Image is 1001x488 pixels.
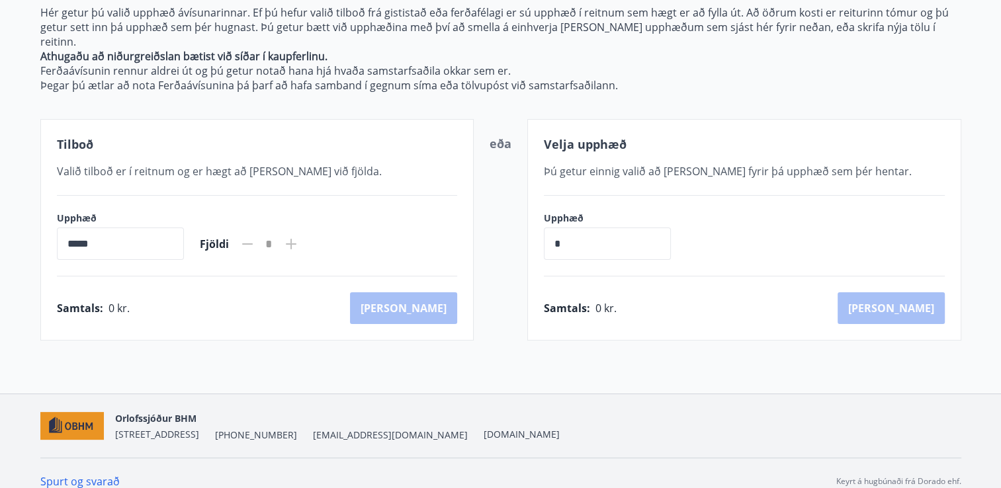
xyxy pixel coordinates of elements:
label: Upphæð [57,212,184,225]
p: Þegar þú ætlar að nota Ferðaávísunina þá þarf að hafa samband í gegnum síma eða tölvupóst við sam... [40,78,961,93]
span: Velja upphæð [544,136,627,152]
a: [DOMAIN_NAME] [483,428,559,440]
span: 0 kr. [595,301,617,315]
span: Fjöldi [200,237,229,251]
span: 0 kr. [109,301,130,315]
label: Upphæð [544,212,684,225]
p: Hér getur þú valið upphæð ávísunarinnar. Ef þú hefur valið tilboð frá gististað eða ferðafélagi e... [40,5,961,49]
span: Samtals : [57,301,103,315]
span: [EMAIL_ADDRESS][DOMAIN_NAME] [312,428,467,442]
span: Þú getur einnig valið að [PERSON_NAME] fyrir þá upphæð sem þér hentar. [544,164,912,179]
span: [PHONE_NUMBER] [214,428,296,442]
p: Keyrt á hugbúnaði frá Dorado ehf. [836,475,961,487]
img: c7HIBRK87IHNqKbXD1qOiSZFdQtg2UzkX3TnRQ1O.png [40,412,105,440]
span: Valið tilboð er í reitnum og er hægt að [PERSON_NAME] við fjölda. [57,164,382,179]
span: Orlofssjóður BHM [114,412,196,425]
span: Samtals : [544,301,590,315]
span: eða [490,136,511,151]
p: Ferðaávísunin rennur aldrei út og þú getur notað hana hjá hvaða samstarfsaðila okkar sem er. [40,63,961,78]
strong: Athugaðu að niðurgreiðslan bætist við síðar í kaupferlinu. [40,49,327,63]
span: [STREET_ADDRESS] [114,428,198,440]
span: Tilboð [57,136,93,152]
